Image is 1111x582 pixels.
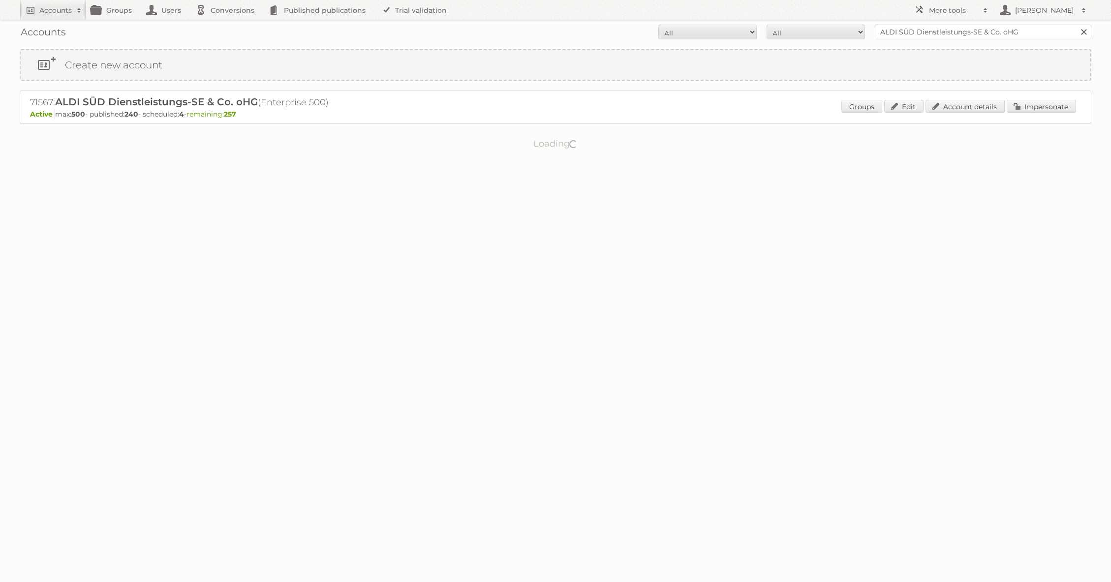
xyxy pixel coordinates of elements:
[71,110,85,119] strong: 500
[30,110,55,119] span: Active
[1007,100,1076,113] a: Impersonate
[55,96,258,108] span: ALDI SÜD Dienstleistungs-SE & Co. oHG
[926,100,1005,113] a: Account details
[186,110,236,119] span: remaining:
[884,100,924,113] a: Edit
[30,96,374,109] h2: 71567: (Enterprise 500)
[39,5,72,15] h2: Accounts
[502,134,609,153] p: Loading
[21,50,1090,80] a: Create new account
[179,110,184,119] strong: 4
[30,110,1081,119] p: max: - published: - scheduled: -
[224,110,236,119] strong: 257
[929,5,978,15] h2: More tools
[1013,5,1077,15] h2: [PERSON_NAME]
[124,110,138,119] strong: 240
[841,100,882,113] a: Groups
